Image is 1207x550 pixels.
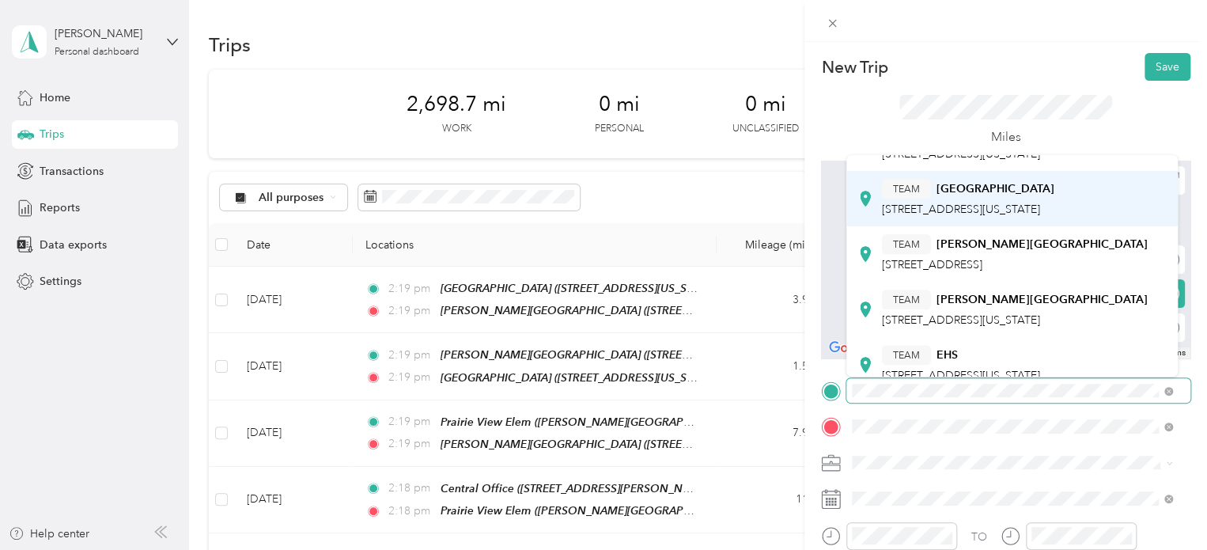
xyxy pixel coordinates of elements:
[971,529,987,545] div: TO
[893,348,920,362] span: TEAM
[825,338,877,358] a: Open this area in Google Maps (opens a new window)
[936,293,1148,307] strong: [PERSON_NAME][GEOGRAPHIC_DATA]
[991,127,1021,147] p: Miles
[882,313,1040,327] span: [STREET_ADDRESS][US_STATE]
[882,203,1040,216] span: [STREET_ADDRESS][US_STATE]
[882,345,931,365] button: TEAM
[882,179,931,199] button: TEAM
[936,237,1148,252] strong: [PERSON_NAME][GEOGRAPHIC_DATA]
[882,258,982,271] span: [STREET_ADDRESS]
[893,182,920,196] span: TEAM
[893,237,920,252] span: TEAM
[882,290,931,309] button: TEAM
[882,234,931,254] button: TEAM
[893,293,920,307] span: TEAM
[1118,461,1207,550] iframe: Everlance-gr Chat Button Frame
[936,348,958,362] strong: EHS
[1145,53,1190,81] button: Save
[825,338,877,358] img: Google
[936,182,1054,196] strong: [GEOGRAPHIC_DATA]
[882,369,1040,382] span: [STREET_ADDRESS][US_STATE]
[821,56,887,78] p: New Trip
